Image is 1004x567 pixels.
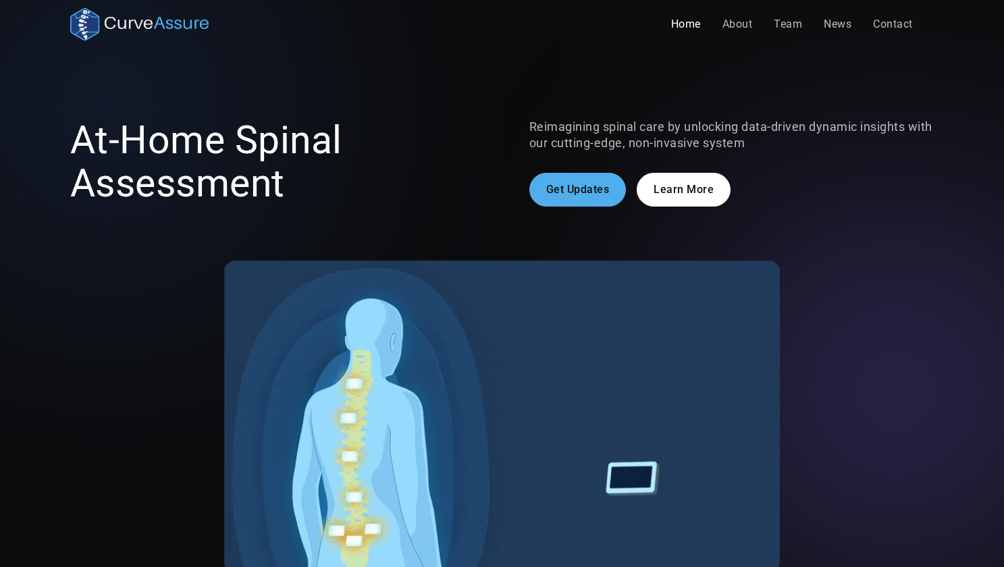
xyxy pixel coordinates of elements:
[70,8,209,40] a: home
[70,119,475,205] h1: At-Home Spinal Assessment
[637,173,731,207] a: Learn More
[529,119,934,151] p: Reimagining spinal care by unlocking data-driven dynamic insights with our cutting-edge, non-inva...
[763,11,813,38] a: Team
[813,11,862,38] a: News
[529,173,627,207] a: Get Updates
[712,11,764,38] a: About
[660,11,712,38] a: Home
[862,11,924,38] a: Contact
